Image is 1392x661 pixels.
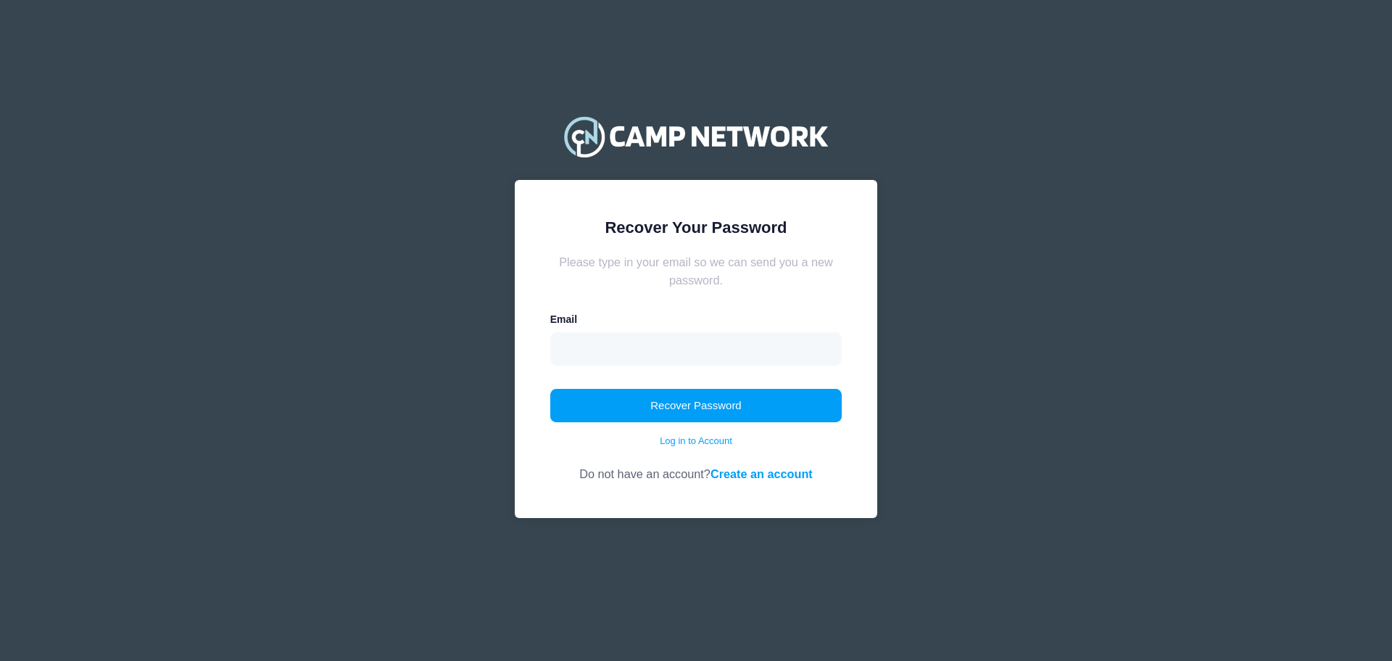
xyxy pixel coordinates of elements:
[550,312,577,327] label: Email
[550,389,842,422] button: Recover Password
[550,253,842,289] div: Please type in your email so we can send you a new password.
[558,107,834,165] img: Camp Network
[550,215,842,239] div: Recover Your Password
[660,434,732,448] a: Log in to Account
[550,448,842,483] div: Do not have an account?
[710,467,813,480] a: Create an account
